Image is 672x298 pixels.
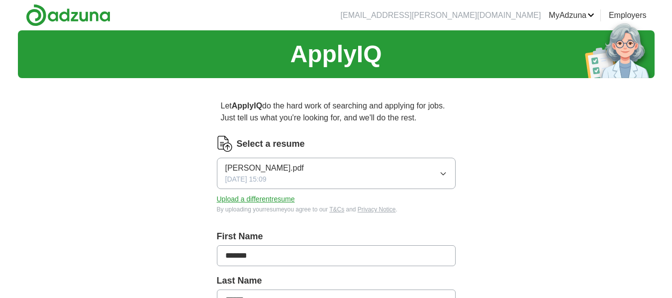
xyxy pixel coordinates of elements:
[358,206,396,213] a: Privacy Notice
[237,137,305,151] label: Select a resume
[217,230,456,243] label: First Name
[290,36,382,72] h1: ApplyIQ
[217,96,456,128] p: Let do the hard work of searching and applying for jobs. Just tell us what you're looking for, an...
[217,274,456,288] label: Last Name
[341,9,541,21] li: [EMAIL_ADDRESS][PERSON_NAME][DOMAIN_NAME]
[225,174,267,185] span: [DATE] 15:09
[232,101,262,110] strong: ApplyIQ
[225,162,304,174] span: [PERSON_NAME].pdf
[609,9,647,21] a: Employers
[217,205,456,214] div: By uploading your resume you agree to our and .
[217,158,456,189] button: [PERSON_NAME].pdf[DATE] 15:09
[329,206,344,213] a: T&Cs
[549,9,594,21] a: MyAdzuna
[26,4,110,26] img: Adzuna logo
[217,194,295,204] button: Upload a differentresume
[217,136,233,152] img: CV Icon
